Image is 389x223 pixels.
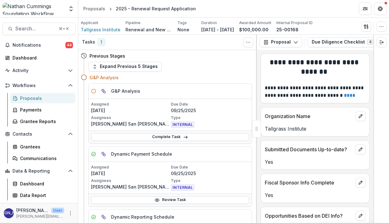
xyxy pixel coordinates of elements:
[125,26,172,33] p: Renewal and New Grants Pipeline
[243,37,253,47] button: Toggle View Cancelled Tasks
[91,164,170,170] p: Assigned
[88,62,162,72] button: Expand Previous 5 Stages
[265,212,353,220] p: Opportunities Based on DEI Info?
[3,3,64,15] img: Nathan Cummings Foundation Workflow Sandbox logo
[3,129,75,139] button: Open Contacts
[10,153,75,163] a: Communications
[51,208,64,213] p: User
[58,25,70,32] div: ⌘ + K
[20,155,70,162] div: Communications
[99,86,109,96] button: View dependent tasks
[67,210,74,217] button: More
[98,39,105,46] span: 1
[171,164,249,170] p: Due Date
[171,107,249,114] p: 09/25/2025
[20,106,70,113] div: Payments
[376,37,386,47] button: Expand right
[91,121,170,127] p: [PERSON_NAME] San [PERSON_NAME]
[67,3,75,15] button: Open entity switcher
[356,178,366,188] button: edit
[3,40,75,50] button: Notifications44
[171,178,249,184] p: Type
[125,20,141,26] p: Pipeline
[20,143,70,150] div: Grantees
[82,39,95,45] h3: Tasks
[91,107,170,114] p: [DATE]
[10,142,75,152] a: Grantees
[81,20,98,26] p: Applicant
[265,158,366,166] p: Yes
[265,125,366,132] p: Tallgrass Institute
[20,180,70,187] div: Dashboard
[171,170,249,177] p: 09/25/2025
[239,20,271,26] p: Awarded Amount
[265,146,353,153] p: Submitted Documents Up-to-date?
[10,116,75,127] a: Grantee Reports
[171,184,194,191] span: INTERNAL
[356,144,366,154] button: edit
[356,111,366,121] button: edit
[239,26,269,33] p: $100,000.00
[13,43,65,48] span: Notifications
[265,191,366,199] p: Yes
[83,5,105,12] div: Proposals
[91,133,249,141] a: Complete Task
[3,80,75,91] button: Open Workflows
[374,3,386,15] button: Get Help
[91,170,170,177] p: [DATE]
[13,68,65,73] span: Activity
[171,122,194,128] span: INTERNAL
[111,151,172,157] h5: Dynamic Payment Schedule
[13,54,70,61] div: Dashboard
[111,88,140,94] h5: G&P Analysis
[116,5,196,12] div: 2025 - Renewal Request Application
[359,3,371,15] button: Partners
[81,4,108,13] a: Proposals
[91,115,170,121] p: Assignees
[3,65,75,75] button: Open Activity
[356,211,366,221] button: edit
[20,118,70,125] div: Grantee Reports
[201,20,217,26] p: Duration
[201,26,234,33] p: [DATE] - [DATE]
[99,212,109,222] button: View dependent tasks
[13,169,65,174] span: Data & Reporting
[177,26,189,33] p: None
[81,4,198,13] nav: breadcrumb
[99,149,109,159] button: View dependent tasks
[90,74,119,81] h4: G&P Analysis
[276,26,299,33] p: 25-00168
[111,214,174,220] h5: Dynamic Reporting Schedule
[91,101,170,107] p: Assigned
[20,95,70,101] div: Proposals
[171,101,249,107] p: Due Date
[177,20,187,26] p: Tags
[13,132,65,137] span: Contacts
[3,23,75,35] button: Search...
[90,53,125,59] h4: Previous Stages
[265,112,353,120] p: Organization Name
[65,42,73,48] span: 44
[308,37,385,47] button: Due Diligence Checklist4
[10,190,75,200] a: Data Report
[91,184,170,190] p: [PERSON_NAME] San [PERSON_NAME]
[265,179,353,186] p: Fiscal Sponsor Info Complete
[10,105,75,115] a: Payments
[3,53,75,63] a: Dashboard
[13,83,65,88] span: Workflows
[91,178,170,184] p: Assignees
[15,26,55,32] span: Search...
[10,179,75,189] a: Dashboard
[171,115,249,121] p: Type
[16,207,49,214] p: [PERSON_NAME] San [PERSON_NAME]
[3,166,75,176] button: Open Data & Reporting
[20,192,70,199] div: Data Report
[16,214,64,219] p: [PERSON_NAME][EMAIL_ADDRESS][PERSON_NAME][DOMAIN_NAME]
[91,196,249,204] a: Review Task
[276,20,313,26] p: Internal Proposal ID
[81,26,120,33] a: Tallgrass Institute
[10,93,75,103] a: Proposals
[259,37,302,47] button: Proposal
